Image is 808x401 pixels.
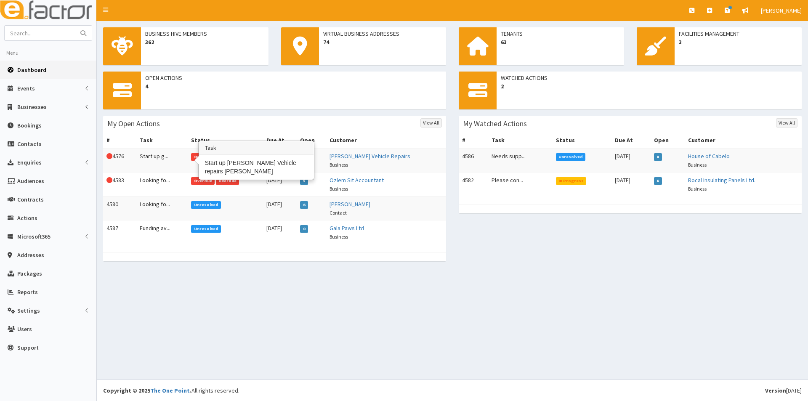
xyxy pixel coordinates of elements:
[688,186,707,192] small: Business
[191,225,221,233] span: Unresolved
[300,201,308,209] span: 6
[330,176,384,184] a: Ozlem Sit Accountant
[103,197,136,220] td: 4580
[5,26,75,40] input: Search...
[97,380,808,401] footer: All rights reserved.
[761,7,802,14] span: [PERSON_NAME]
[136,197,188,220] td: Looking fo...
[688,162,707,168] small: Business
[103,133,136,148] th: #
[17,85,35,92] span: Events
[685,133,802,148] th: Customer
[463,120,527,127] h3: My Watched Actions
[17,122,42,129] span: Bookings
[323,38,442,46] span: 74
[459,148,488,173] td: 4586
[501,74,797,82] span: Watched Actions
[501,29,620,38] span: Tenants
[556,153,586,161] span: Unresolved
[17,159,42,166] span: Enquiries
[330,200,370,208] a: [PERSON_NAME]
[688,152,730,160] a: House of Cabelo
[136,148,188,173] td: Start up g...
[136,173,188,197] td: Looking fo...
[326,133,446,148] th: Customer
[501,38,620,46] span: 63
[145,29,264,38] span: Business Hive Members
[679,38,798,46] span: 3
[263,197,297,220] td: [DATE]
[679,29,798,38] span: Facilities Management
[488,173,553,197] td: Please con...
[556,177,587,185] span: In Progress
[150,387,190,394] a: The One Point
[323,29,442,38] span: Virtual Business Addresses
[103,220,136,244] td: 4587
[17,344,39,351] span: Support
[611,173,651,197] td: [DATE]
[765,386,802,395] div: [DATE]
[191,177,215,185] span: Overdue
[17,270,42,277] span: Packages
[17,288,38,296] span: Reports
[17,307,40,314] span: Settings
[459,173,488,197] td: 4582
[107,120,160,127] h3: My Open Actions
[17,140,42,148] span: Contacts
[106,177,112,183] i: This Action is overdue!
[191,201,221,209] span: Unresolved
[103,387,191,394] strong: Copyright © 2025 .
[263,173,297,197] td: [DATE]
[17,196,44,203] span: Contracts
[17,177,44,185] span: Audiences
[297,133,326,148] th: Open
[611,148,651,173] td: [DATE]
[488,133,553,148] th: Task
[651,133,685,148] th: Open
[17,325,32,333] span: Users
[145,82,442,90] span: 4
[488,148,553,173] td: Needs supp...
[654,177,662,185] span: 6
[17,251,44,259] span: Addresses
[199,141,314,155] h3: Task
[188,133,263,148] th: Status
[216,177,239,185] span: Overdue
[145,38,264,46] span: 362
[300,177,308,185] span: 5
[17,214,37,222] span: Actions
[330,210,347,216] small: Contact
[103,148,136,173] td: 4576
[688,176,755,184] a: Rocal Insulating Panels Ltd.
[330,162,348,168] small: Business
[330,152,410,160] a: [PERSON_NAME] Vehicle Repairs
[330,186,348,192] small: Business
[501,82,797,90] span: 2
[136,133,188,148] th: Task
[654,153,662,161] span: 0
[136,220,188,244] td: Funding av...
[459,133,488,148] th: #
[199,155,314,179] div: Start up [PERSON_NAME] Vehicle repairs [PERSON_NAME]
[191,153,215,161] span: Overdue
[263,133,297,148] th: Due At
[103,173,136,197] td: 4583
[263,220,297,244] td: [DATE]
[300,225,308,233] span: 0
[330,234,348,240] small: Business
[420,118,442,127] a: View All
[765,387,786,394] b: Version
[106,153,112,159] i: This Action is overdue!
[17,66,46,74] span: Dashboard
[330,224,364,232] a: Gala Paws Ltd
[17,233,50,240] span: Microsoft365
[17,103,47,111] span: Businesses
[145,74,442,82] span: Open Actions
[611,133,651,148] th: Due At
[553,133,611,148] th: Status
[776,118,797,127] a: View All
